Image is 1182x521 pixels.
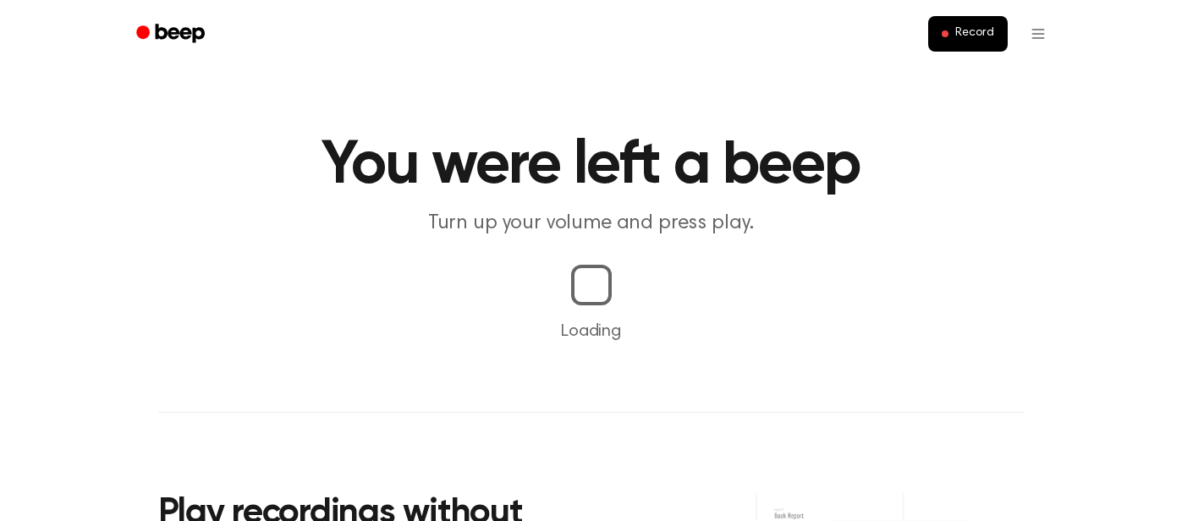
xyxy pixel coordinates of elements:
[158,135,1025,196] h1: You were left a beep
[955,26,993,41] span: Record
[928,16,1007,52] button: Record
[124,18,220,51] a: Beep
[20,319,1162,344] p: Loading
[267,210,916,238] p: Turn up your volume and press play.
[1018,14,1058,54] button: Open menu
